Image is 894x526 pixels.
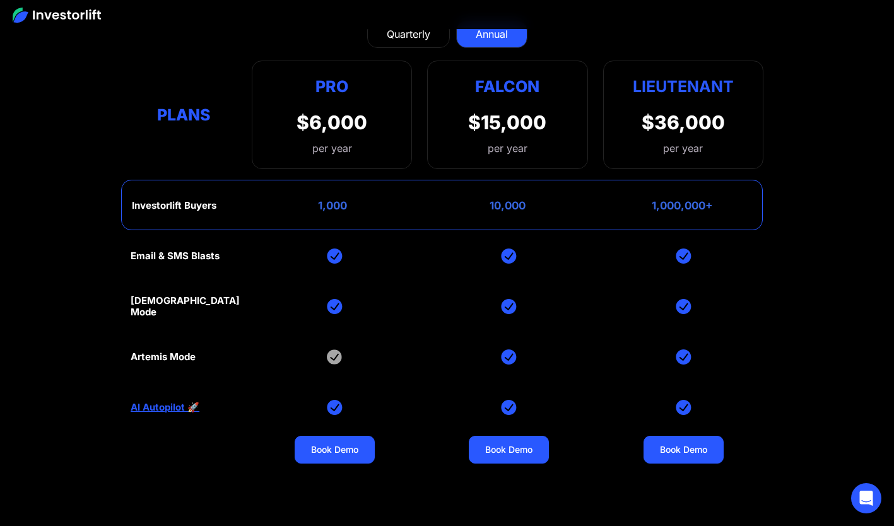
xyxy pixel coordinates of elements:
div: per year [663,141,703,156]
div: $15,000 [468,111,546,134]
div: Open Intercom Messenger [851,483,881,513]
div: Falcon [475,74,539,98]
a: Book Demo [295,436,375,464]
div: $6,000 [297,111,367,134]
div: Annual [476,26,508,42]
a: AI Autopilot 🚀 [131,402,199,413]
div: Investorlift Buyers [132,200,216,211]
div: Pro [297,74,367,98]
div: Artemis Mode [131,351,196,363]
div: per year [488,141,527,156]
div: 1,000,000+ [652,199,713,212]
div: [DEMOGRAPHIC_DATA] Mode [131,295,240,318]
div: per year [297,141,367,156]
div: 1,000 [318,199,347,212]
div: 10,000 [490,199,526,212]
div: $36,000 [642,111,725,134]
a: Book Demo [644,436,724,464]
strong: Lieutenant [633,77,734,96]
div: Email & SMS Blasts [131,250,220,262]
div: Plans [131,103,237,127]
div: Quarterly [387,26,430,42]
a: Book Demo [469,436,549,464]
